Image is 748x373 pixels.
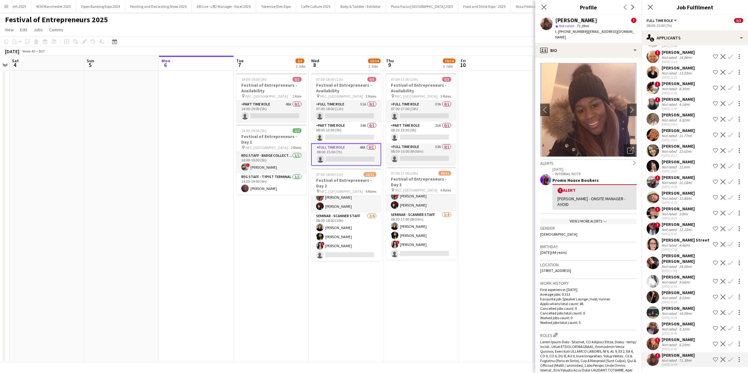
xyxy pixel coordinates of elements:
div: [PERSON_NAME] [662,222,695,227]
span: 3 Roles [366,94,376,99]
div: Not rated [662,180,678,185]
a: Comms [47,26,66,34]
p: Cancelled jobs total count: 0 [540,311,637,315]
button: EB Live - LRD Manager - Excel 2025 [192,0,256,13]
div: Not rated [662,149,678,154]
div: Not rated [662,212,678,216]
div: Open photos pop-in [624,144,637,157]
p: Cancelled jobs count: 0 [540,306,637,311]
div: Not rated [662,71,678,75]
span: Edit [20,27,27,33]
div: Not rated [662,243,678,248]
span: 10/14 [368,59,381,63]
a: Jobs [31,26,45,34]
app-card-role: Reg Staff - Badge Collection2/208:00-18:00 (10h)![PERSON_NAME][PERSON_NAME] [311,182,381,212]
div: [PERSON_NAME] [662,274,695,280]
a: Edit [18,26,30,34]
span: 0/3 [442,77,451,82]
h3: Job Fulfilment [642,3,748,11]
div: Not rated [662,358,678,363]
button: Food and Drink Expo - 2025 [458,0,511,13]
span: 07:00-17:00 (10h) [391,77,418,82]
span: ! [655,222,660,228]
div: Bio [535,43,642,58]
div: [DATE] 10:35 [662,284,695,289]
div: [PERSON_NAME] [662,96,695,102]
div: 14:00-19:00 (5h)0/1Festival of Entrepreneurs - Availability NEC, [GEOGRAPHIC_DATA]1 RolePart Time... [236,73,306,122]
div: [PERSON_NAME] Street [662,237,710,243]
div: 3.9mi [678,212,689,216]
div: [DATE] 14:14 [662,138,695,142]
span: 4 [11,61,19,69]
p: – INTERNAL NOTE [552,171,637,176]
span: ! [655,207,660,212]
div: 6.82mi [678,118,691,122]
app-job-card: 07:00-17:00 (10h)0/3Festival of Entrepreneurs - Availability NEC, [GEOGRAPHIC_DATA]3 RolesFull Ti... [386,73,456,165]
div: [DATE] 23:31 [662,232,695,236]
h3: Birthday [540,244,637,249]
span: NEC, [GEOGRAPHIC_DATA] [245,145,288,150]
span: ! [655,337,660,343]
div: Not rated [662,118,678,122]
button: Plasa Focus [GEOGRAPHIC_DATA] 2025 [386,0,458,13]
span: NEC, [GEOGRAPHIC_DATA] [320,94,363,99]
div: 14.59mi [678,311,693,316]
span: 10 [460,61,466,69]
p: Worked jobs count: 0 [540,315,637,320]
h3: Work history [540,280,637,286]
span: 10/14 [443,59,455,63]
button: Full Time Role [647,18,678,23]
div: 12.15mi [678,227,693,232]
div: 8.03mi [678,295,691,300]
div: [DATE] 10:48 [662,44,695,48]
span: 10/11 [364,172,376,177]
div: Not rated [662,227,678,232]
div: 07:00-18:00 (11h)0/3Festival of Entrepreneurs - Availability NEC, [GEOGRAPHIC_DATA]3 RolesFull Ti... [311,73,381,166]
h3: Roles [540,332,637,338]
button: Painting and Decorating Show 2025 [125,0,192,13]
div: Not rated [662,342,678,347]
div: [PERSON_NAME] - ONSITE MANAGER - AVOID [557,196,632,207]
div: Not rated [662,327,678,331]
span: ! [655,353,660,359]
div: 24.65mi [678,264,693,269]
div: Not rated [662,295,678,300]
app-card-role: Full Time Role37A0/107:00-17:00 (10h) [386,101,456,122]
button: RCN Manchester 2025 [31,0,76,13]
span: ! [631,18,637,23]
div: [PERSON_NAME] [662,206,695,212]
a: View [3,26,16,34]
div: [DATE] 11:26 [662,91,695,95]
div: View 2 more alerts [540,219,637,224]
div: [DATE] 11:44 [662,107,695,111]
div: [PERSON_NAME] [662,65,695,71]
p: Average jobs: 0.313 [540,292,637,297]
span: Tue [236,58,243,64]
div: [PERSON_NAME] [662,81,695,86]
span: NEC, [GEOGRAPHIC_DATA] [320,189,363,194]
span: View [5,27,14,33]
button: Open Banking Expo 2024 [76,0,125,13]
h3: Festival of Entrepreneurs - Day 2 [311,177,381,189]
h3: Festival of Entrepreneurs - Day 3 [386,176,456,187]
div: Promo House Bookers [552,177,637,183]
div: 12.88mi [678,196,693,201]
div: [PERSON_NAME] [662,337,695,342]
span: Full Time Role [647,18,673,23]
div: Not rated [662,311,678,316]
div: [PERSON_NAME] [662,190,695,196]
div: 2 Jobs [296,64,305,69]
div: [DATE] 10:35 [662,300,695,304]
div: [PERSON_NAME] [662,352,695,358]
span: 10/11 [438,171,451,176]
span: [STREET_ADDRESS] [540,268,571,273]
div: 07:00-17:00 (10h)10/11Festival of Entrepreneurs - Day 3 NEC, [GEOGRAPHIC_DATA]6 Roles08:30-17:00 ... [386,167,456,260]
p: First experience: [DATE] [540,287,637,292]
span: 0/1 [293,77,301,82]
h3: Festival of Entrepreneurs - Availability [236,82,306,94]
div: Not rated [662,55,678,60]
button: Caffe Culture 2025 [296,0,336,13]
div: [PERSON_NAME] [662,175,695,180]
div: [PERSON_NAME] [662,290,695,295]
